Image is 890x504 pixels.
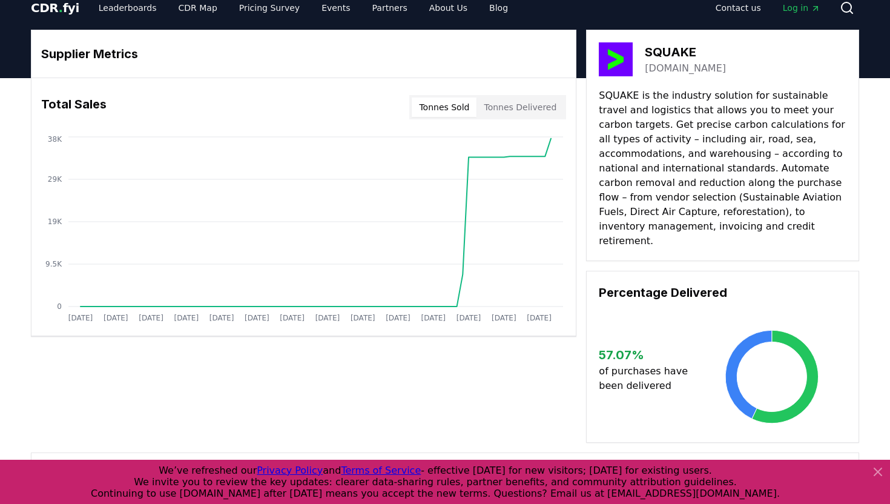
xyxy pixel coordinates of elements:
a: [DOMAIN_NAME] [645,61,726,76]
tspan: 0 [57,302,62,311]
span: CDR fyi [31,1,79,15]
p: of purchases have been delivered [599,364,697,393]
button: Tonnes Delivered [476,98,564,117]
img: SQUAKE-logo [599,42,633,76]
tspan: [DATE] [315,314,340,322]
h3: Percentage Delivered [599,283,846,302]
span: Log in [783,2,820,14]
tspan: [DATE] [68,314,93,322]
tspan: [DATE] [492,314,516,322]
tspan: [DATE] [457,314,481,322]
h3: SQUAKE [645,43,726,61]
tspan: [DATE] [527,314,552,322]
h3: Total Sales [41,95,107,119]
tspan: 29K [48,175,62,184]
tspan: [DATE] [245,314,269,322]
tspan: [DATE] [386,314,410,322]
tspan: [DATE] [139,314,163,322]
tspan: [DATE] [174,314,199,322]
p: SQUAKE is the industry solution for sustainable travel and logistics that allows you to meet your... [599,88,846,248]
button: Tonnes Sold [412,98,476,117]
h3: 57.07 % [599,346,697,364]
tspan: [DATE] [280,314,305,322]
tspan: [DATE] [209,314,234,322]
span: . [59,1,63,15]
tspan: [DATE] [104,314,128,322]
h3: Supplier Metrics [41,45,566,63]
tspan: 38K [48,135,62,144]
tspan: [DATE] [421,314,446,322]
tspan: 9.5K [45,260,62,268]
tspan: [DATE] [351,314,375,322]
tspan: 19K [48,217,62,226]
